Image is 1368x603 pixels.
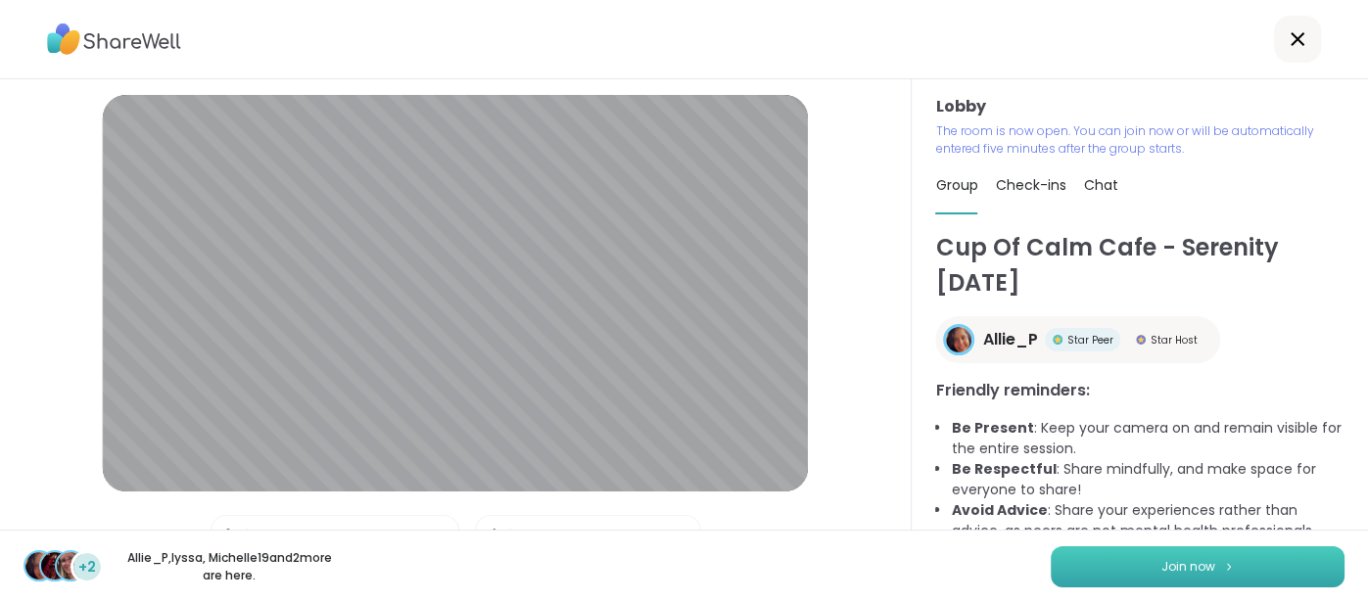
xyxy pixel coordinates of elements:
span: Chat [1083,175,1117,195]
div: Default - Internal Mic [259,526,405,546]
img: Allie_P [25,552,53,580]
img: lyssa [41,552,69,580]
h3: Friendly reminders: [935,379,1344,402]
span: Join now [1161,558,1215,576]
h3: Lobby [935,95,1344,118]
span: Check-ins [995,175,1065,195]
span: Group [935,175,977,195]
img: Star Peer [1053,335,1062,345]
b: Avoid Advice [951,500,1047,520]
span: Star Host [1150,333,1197,348]
span: Star Peer [1066,333,1112,348]
li: : Keep your camera on and remain visible for the entire session. [951,418,1344,459]
span: | [245,516,250,555]
span: +2 [78,557,96,578]
img: ShareWell Logo [47,17,181,62]
a: Allie_PAllie_PStar PeerStar PeerStar HostStar Host [935,316,1220,363]
img: Microphone [219,516,237,555]
span: | [508,524,513,547]
li: : Share your experiences rather than advice, as peers are not mental health professionals. [951,500,1344,541]
li: : Share mindfully, and make space for everyone to share! [951,459,1344,500]
b: Be Present [951,418,1033,438]
button: Join now [1051,546,1344,587]
b: Be Respectful [951,459,1056,479]
h1: Cup Of Calm Cafe - Serenity [DATE] [935,230,1344,301]
p: The room is now open. You can join now or will be automatically entered five minutes after the gr... [935,122,1344,158]
p: Allie_P , lyssa , Michelle19 and 2 more are here. [119,549,339,584]
span: Allie_P [982,328,1037,351]
img: Allie_P [946,327,971,352]
img: ShareWell Logomark [1223,561,1235,572]
img: Star Host [1136,335,1146,345]
img: Michelle19 [57,552,84,580]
